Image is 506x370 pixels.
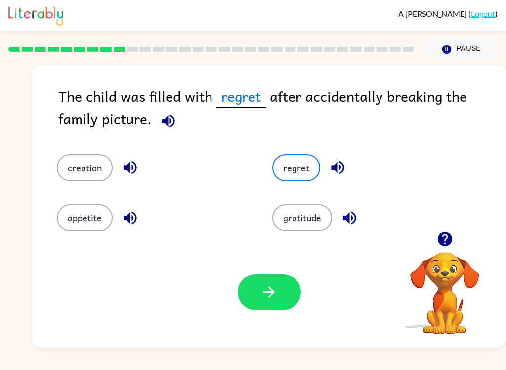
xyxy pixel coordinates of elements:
[398,9,498,18] div: ( )
[471,9,495,18] a: Logout
[8,4,63,26] img: Literably
[272,204,332,231] button: gratitude
[57,204,113,231] button: appetite
[216,85,266,108] span: regret
[426,38,498,61] button: Pause
[395,237,494,336] video: Your browser must support playing .mp4 files to use Literably. Please try using another browser.
[58,85,506,135] div: The child was filled with after accidentally breaking the family picture.
[272,154,320,181] button: regret
[398,9,468,18] span: A [PERSON_NAME]
[57,154,113,181] button: creation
